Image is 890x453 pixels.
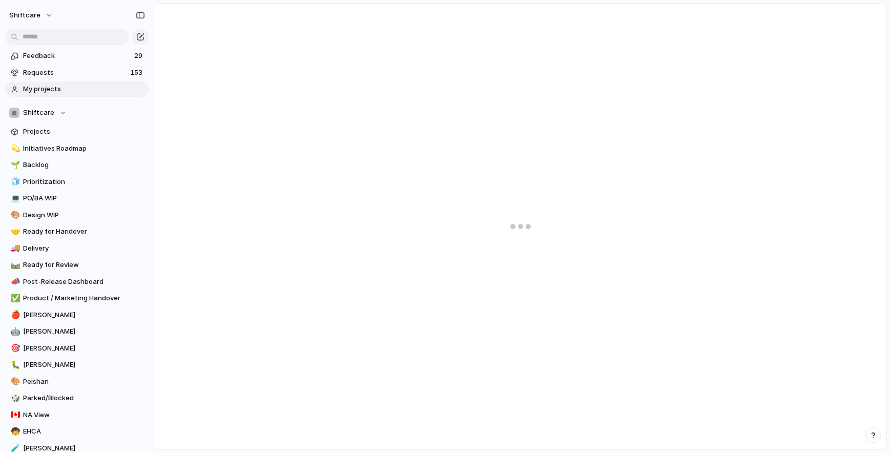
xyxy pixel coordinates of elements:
[23,277,145,287] span: Post-Release Dashboard
[130,68,144,78] span: 153
[9,360,19,370] button: 🐛
[23,360,145,370] span: [PERSON_NAME]
[5,390,149,406] a: 🎲Parked/Blocked
[5,307,149,323] a: 🍎[PERSON_NAME]
[11,259,18,271] div: 🛤️
[23,84,145,94] span: My projects
[5,274,149,290] a: 📣Post-Release Dashboard
[5,374,149,389] a: 🎨Peishan
[9,277,19,287] button: 📣
[5,191,149,206] div: 💻PO/BA WIP
[9,193,19,203] button: 💻
[5,81,149,97] a: My projects
[23,51,131,61] span: Feedback
[11,159,18,171] div: 🌱
[11,342,18,354] div: 🎯
[23,377,145,387] span: Peishan
[5,324,149,339] a: 🤖[PERSON_NAME]
[23,343,145,354] span: [PERSON_NAME]
[23,68,127,78] span: Requests
[23,193,145,203] span: PO/BA WIP
[9,343,19,354] button: 🎯
[5,65,149,80] a: Requests153
[5,174,149,190] a: 🧊Prioritization
[5,105,149,120] button: Shiftcare
[5,341,149,356] a: 🎯[PERSON_NAME]
[23,243,145,254] span: Delivery
[23,293,145,303] span: Product / Marketing Handover
[23,310,145,320] span: [PERSON_NAME]
[11,409,18,421] div: 🇨🇦
[11,242,18,254] div: 🚚
[23,393,145,403] span: Parked/Blocked
[23,210,145,220] span: Design WIP
[5,141,149,156] a: 💫Initiatives Roadmap
[11,309,18,321] div: 🍎
[5,257,149,273] a: 🛤️Ready for Review
[11,393,18,404] div: 🎲
[11,376,18,387] div: 🎨
[9,143,19,154] button: 💫
[23,326,145,337] span: [PERSON_NAME]
[11,426,18,438] div: 🧒
[9,160,19,170] button: 🌱
[23,410,145,420] span: NA View
[134,51,144,61] span: 29
[9,393,19,403] button: 🎲
[23,143,145,154] span: Initiatives Roadmap
[5,291,149,306] a: ✅Product / Marketing Handover
[11,293,18,304] div: ✅
[5,208,149,223] a: 🎨Design WIP
[5,7,58,24] button: shiftcare
[5,124,149,139] a: Projects
[5,48,149,64] a: Feedback29
[11,326,18,338] div: 🤖
[23,426,145,437] span: EHCA
[23,177,145,187] span: Prioritization
[5,357,149,373] a: 🐛[PERSON_NAME]
[5,424,149,439] a: 🧒EHCA
[9,310,19,320] button: 🍎
[5,241,149,256] a: 🚚Delivery
[11,193,18,204] div: 💻
[11,176,18,188] div: 🧊
[5,224,149,239] a: 🤝Ready for Handover
[9,377,19,387] button: 🎨
[5,157,149,173] a: 🌱Backlog
[11,142,18,154] div: 💫
[9,326,19,337] button: 🤖
[9,226,19,237] button: 🤝
[23,226,145,237] span: Ready for Handover
[9,293,19,303] button: ✅
[9,177,19,187] button: 🧊
[9,426,19,437] button: 🧒
[11,209,18,221] div: 🎨
[9,243,19,254] button: 🚚
[23,260,145,270] span: Ready for Review
[23,160,145,170] span: Backlog
[5,407,149,423] a: 🇨🇦NA View
[23,108,54,118] span: Shiftcare
[9,410,19,420] button: 🇨🇦
[9,10,40,20] span: shiftcare
[11,276,18,287] div: 📣
[23,127,145,137] span: Projects
[11,359,18,371] div: 🐛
